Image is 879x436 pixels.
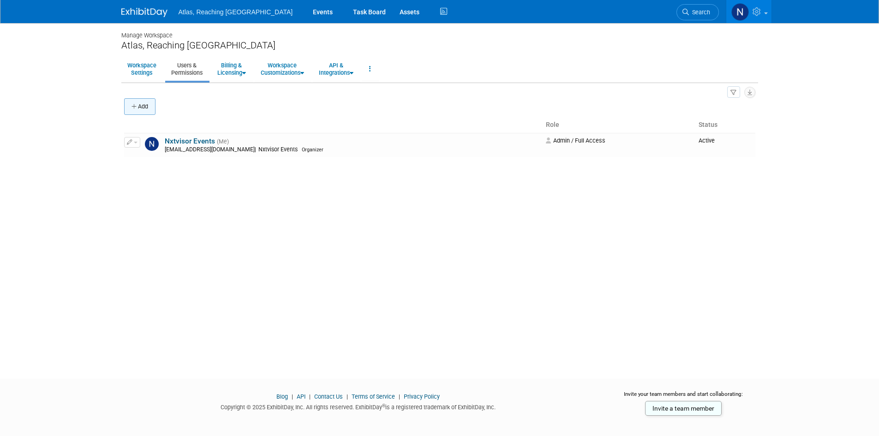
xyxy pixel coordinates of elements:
[314,393,343,400] a: Contact Us
[352,393,395,400] a: Terms of Service
[121,40,758,51] div: Atlas, Reaching [GEOGRAPHIC_DATA]
[695,117,755,133] th: Status
[289,393,295,400] span: |
[396,393,402,400] span: |
[145,137,159,151] img: Nxtvisor Events
[382,403,385,408] sup: ®
[546,137,605,144] span: Admin / Full Access
[211,58,252,80] a: Billing &Licensing
[276,393,288,400] a: Blog
[121,401,596,412] div: Copyright © 2025 ExhibitDay, Inc. All rights reserved. ExhibitDay is a registered trademark of Ex...
[609,390,758,404] div: Invite your team members and start collaborating:
[256,146,300,153] span: Nxtvisor Events
[344,393,350,400] span: |
[676,4,719,20] a: Search
[645,401,722,416] a: Invite a team member
[307,393,313,400] span: |
[165,146,540,154] div: [EMAIL_ADDRESS][DOMAIN_NAME]
[165,137,215,145] a: Nxtvisor Events
[689,9,710,16] span: Search
[121,8,167,17] img: ExhibitDay
[302,147,323,153] span: Organizer
[179,8,293,16] span: Atlas, Reaching [GEOGRAPHIC_DATA]
[121,23,758,40] div: Manage Workspace
[404,393,440,400] a: Privacy Policy
[255,146,256,153] span: |
[217,138,229,145] span: (Me)
[542,117,695,133] th: Role
[731,3,749,21] img: Nxtvisor Events
[699,137,715,144] span: Active
[313,58,359,80] a: API &Integrations
[121,58,162,80] a: WorkspaceSettings
[124,98,155,115] button: Add
[255,58,310,80] a: WorkspaceCustomizations
[165,58,209,80] a: Users &Permissions
[297,393,305,400] a: API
